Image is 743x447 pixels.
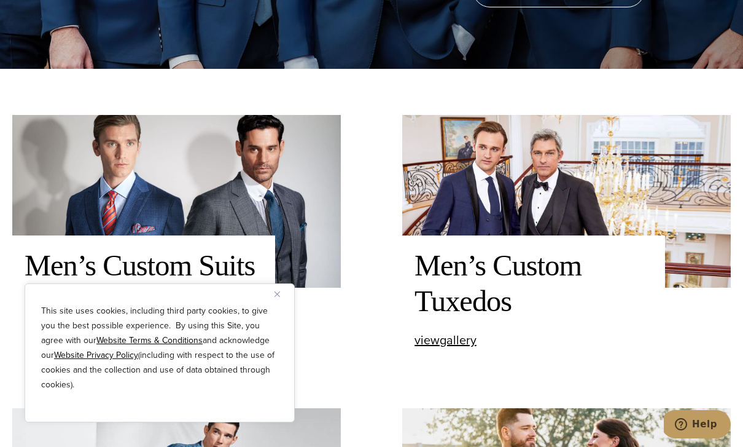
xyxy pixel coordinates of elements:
[12,115,341,288] img: Two clients in wedding suits. One wearing a double breasted blue paid suit with orange tie. One w...
[274,287,289,301] button: Close
[41,304,278,392] p: This site uses cookies, including third party cookies, to give you the best possible experience. ...
[664,410,731,441] iframe: Opens a widget where you can chat to one of our agents
[25,248,263,283] h2: Men’s Custom Suits
[414,248,653,319] h2: Men’s Custom Tuxedos
[54,349,138,362] a: Website Privacy Policy
[402,115,731,288] img: 2 models wearing bespoke wedding tuxedos. One wearing black single breasted peak lapel and one we...
[414,334,477,347] a: viewgallery
[414,331,477,349] span: view gallery
[274,291,280,297] img: Close
[96,334,203,347] a: Website Terms & Conditions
